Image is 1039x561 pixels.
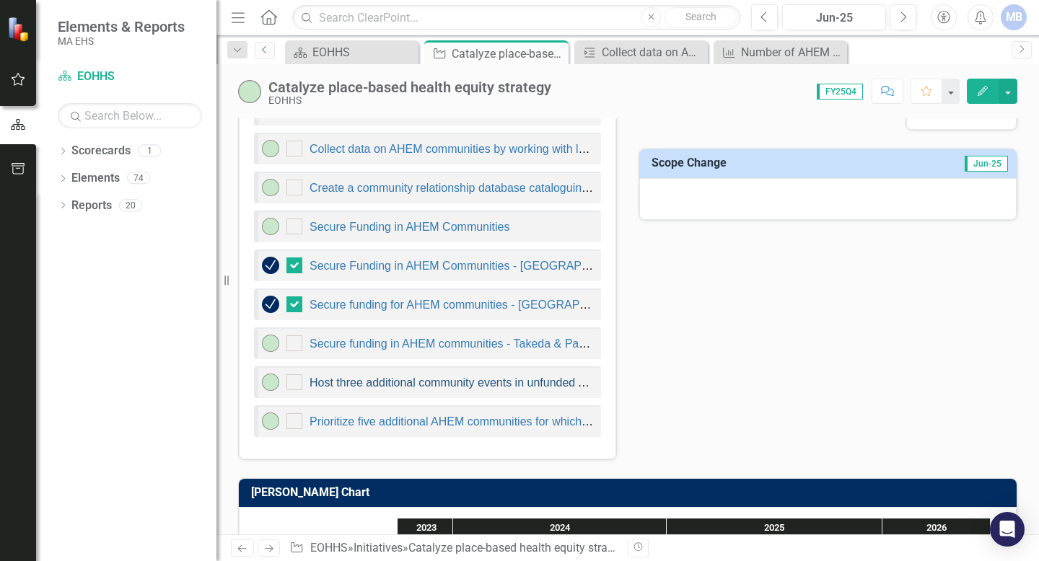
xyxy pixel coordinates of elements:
[717,43,843,61] a: Number of AHEM communities funded
[292,5,740,30] input: Search ClearPoint...
[58,18,185,35] span: Elements & Reports
[262,179,279,196] img: On-track
[262,257,279,274] img: Complete
[71,198,112,214] a: Reports
[310,376,683,389] a: Host three additional community events in unfunded AHEM communities.
[238,80,261,103] img: On-track
[251,486,1009,499] h3: [PERSON_NAME] Chart
[262,140,279,157] img: On-track
[262,335,279,352] img: On-track
[268,95,551,106] div: EOHHS
[262,374,279,391] img: On-track
[741,43,843,61] div: Number of AHEM communities funded
[310,541,348,555] a: EOHHS
[310,299,639,311] a: Secure funding for AHEM communities - [GEOGRAPHIC_DATA]
[310,143,675,155] a: Collect data on AHEM communities by working with local health experts
[667,518,882,537] div: 2025
[453,518,667,537] div: 2024
[127,172,150,185] div: 74
[882,518,991,537] div: 2026
[262,296,279,313] img: Complete
[578,43,704,61] a: Collect data on AHEM communities by working with local health experts
[289,43,415,61] a: EOHHS
[119,199,142,211] div: 20
[782,4,886,30] button: Jun-25
[71,170,120,187] a: Elements
[58,103,202,128] input: Search Below...
[262,412,279,430] img: On-track
[408,541,629,555] div: Catalyze place-based health equity strategy
[310,337,657,350] a: Secure funding in AHEM communities - Takeda & Partners in Health
[312,43,415,61] div: EOHHS
[71,143,131,159] a: Scorecards
[354,541,403,555] a: Initiatives
[58,35,185,47] small: MA EHS
[310,415,727,428] a: Prioritize five additional AHEM communities for which there is no identified funder.
[1001,4,1027,30] button: MB
[602,43,704,61] div: Collect data on AHEM communities by working with local health experts
[787,9,881,27] div: Jun-25
[310,260,1025,272] a: Secure Funding in AHEM Communities - [GEOGRAPHIC_DATA] ([GEOGRAPHIC_DATA], [GEOGRAPHIC_DATA], [GE...
[990,512,1025,547] div: Open Intercom Messenger
[262,218,279,235] img: On-track
[268,79,551,95] div: Catalyze place-based health equity strategy
[452,45,565,63] div: Catalyze place-based health equity strategy
[665,7,737,27] button: Search
[6,15,33,43] img: ClearPoint Strategy
[652,156,876,169] h3: Scope Change
[310,221,509,233] a: Secure Funding in AHEM Communities
[965,156,1008,172] span: Jun-25
[400,518,453,537] div: 2023
[138,145,161,157] div: 1
[817,84,863,100] span: FY25Q4
[685,11,716,22] span: Search
[58,69,202,85] a: EOHHS
[289,540,617,557] div: » »
[310,182,899,194] a: Create a community relationship database cataloguing EOHHS agencies' relationships in all 30 AHEM...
